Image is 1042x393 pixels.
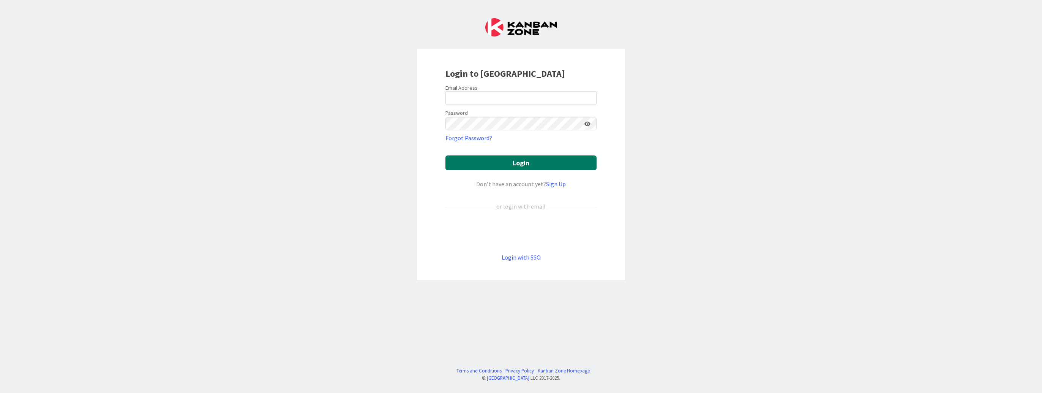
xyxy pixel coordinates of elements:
[505,367,534,374] a: Privacy Policy
[445,155,597,170] button: Login
[538,367,590,374] a: Kanban Zone Homepage
[445,68,565,79] b: Login to [GEOGRAPHIC_DATA]
[445,84,478,91] label: Email Address
[494,202,548,211] div: or login with email
[456,367,502,374] a: Terms and Conditions
[453,374,590,382] div: © LLC 2017- 2025 .
[487,375,529,381] a: [GEOGRAPHIC_DATA]
[442,223,600,240] iframe: Sign in with Google Button
[445,133,492,143] a: Forgot Password?
[546,180,566,188] a: Sign Up
[445,179,597,189] div: Don’t have an account yet?
[485,18,557,36] img: Kanban Zone
[502,254,541,261] a: Login with SSO
[445,109,468,117] label: Password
